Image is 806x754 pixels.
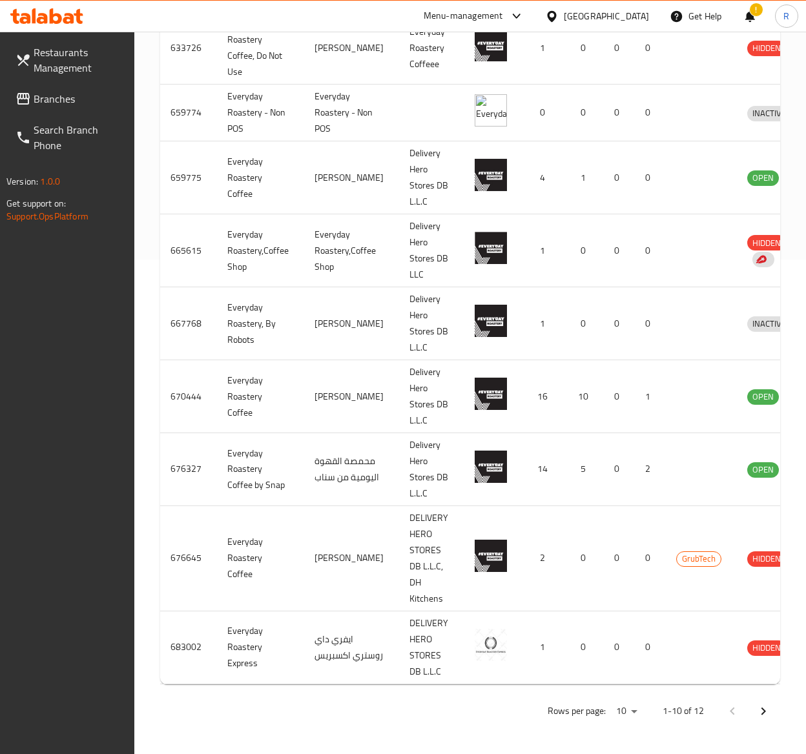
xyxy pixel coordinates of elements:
[747,316,791,332] div: INACTIVE
[475,451,507,483] img: Everyday Roastery Coffee by Snap
[752,252,774,267] div: Indicates that the vendor menu management has been moved to DH Catalog service
[747,170,779,186] div: OPEN
[568,12,604,85] td: 0
[635,611,666,684] td: 0
[568,433,604,506] td: 5
[522,505,568,611] td: 2
[522,611,568,684] td: 1
[399,611,464,684] td: DELIVERY HERO STORES DB L.L.C
[604,12,635,85] td: 0
[160,505,217,611] td: 676645
[604,505,635,611] td: 0
[475,29,507,61] img: Everyday Roastery Coffee, Do Not Use
[475,232,507,264] img: Everyday Roastery,Coffee Shop
[475,159,507,191] img: Everyday Roastery Coffee
[747,462,779,478] div: OPEN
[747,551,786,566] span: HIDDEN
[747,316,791,331] span: INACTIVE
[217,433,304,506] td: Everyday Roastery Coffee by Snap
[217,505,304,611] td: Everyday Roastery Coffee
[604,360,635,433] td: 0
[34,122,124,153] span: Search Branch Phone
[568,141,604,214] td: 1
[604,214,635,287] td: 0
[747,41,786,56] span: HIDDEN
[568,611,604,684] td: 0
[217,141,304,214] td: Everyday Roastery Coffee
[604,85,635,141] td: 0
[677,551,721,566] span: GrubTech
[160,360,217,433] td: 670444
[635,287,666,360] td: 0
[304,505,399,611] td: [PERSON_NAME]
[522,214,568,287] td: 1
[783,9,789,23] span: R
[604,433,635,506] td: 0
[564,9,649,23] div: [GEOGRAPHIC_DATA]
[34,91,124,107] span: Branches
[160,85,217,141] td: 659774
[217,611,304,684] td: Everyday Roastery Express
[217,360,304,433] td: Everyday Roastery Coffee
[748,696,779,727] button: Next page
[604,287,635,360] td: 0
[475,378,507,410] img: Everyday Roastery Coffee
[548,703,606,719] p: Rows per page:
[635,85,666,141] td: 0
[568,360,604,433] td: 10
[522,287,568,360] td: 1
[747,235,786,250] div: HIDDEN
[747,640,786,655] span: HIDDEN
[475,629,507,661] img: Everyday Roastery Express
[568,85,604,141] td: 0
[160,12,217,85] td: 633726
[635,505,666,611] td: 0
[399,433,464,506] td: Delivery Hero Stores DB L.L.C
[747,106,791,121] span: INACTIVE
[755,254,767,265] img: delivery hero logo
[663,703,704,719] p: 1-10 of 12
[747,389,779,404] span: OPEN
[399,287,464,360] td: Delivery Hero Stores DB L.L.C
[160,214,217,287] td: 665615
[522,12,568,85] td: 1
[304,611,399,684] td: ايفري داي روستري اكسبريس
[568,214,604,287] td: 0
[6,173,38,190] span: Version:
[5,83,134,114] a: Branches
[160,433,217,506] td: 676327
[747,389,779,405] div: OPEN
[635,214,666,287] td: 0
[217,12,304,85] td: Everyday Roastery Coffee, Do Not Use
[611,702,642,721] div: Rows per page:
[217,85,304,141] td: Everyday Roastery - Non POS
[160,287,217,360] td: 667768
[6,195,66,212] span: Get support on:
[522,85,568,141] td: 0
[747,551,786,567] div: HIDDEN
[304,141,399,214] td: [PERSON_NAME]
[304,85,399,141] td: Everyday Roastery - Non POS
[424,8,503,24] div: Menu-management
[5,114,134,161] a: Search Branch Phone
[475,305,507,337] img: Everyday Roastery, By Robots
[6,208,88,225] a: Support.OpsPlatform
[399,505,464,611] td: DELIVERY HERO STORES DB L.L.C, DH Kitchens
[160,611,217,684] td: 683002
[399,360,464,433] td: Delivery Hero Stores DB L.L.C
[217,287,304,360] td: Everyday Roastery, By Robots
[399,214,464,287] td: Delivery Hero Stores DB LLC
[304,287,399,360] td: [PERSON_NAME]
[475,94,507,127] img: Everyday Roastery - Non POS
[304,12,399,85] td: [PERSON_NAME]
[604,141,635,214] td: 0
[399,12,464,85] td: Everyday Roastery Coffeee
[568,287,604,360] td: 0
[635,433,666,506] td: 2
[568,505,604,611] td: 0
[604,611,635,684] td: 0
[635,141,666,214] td: 0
